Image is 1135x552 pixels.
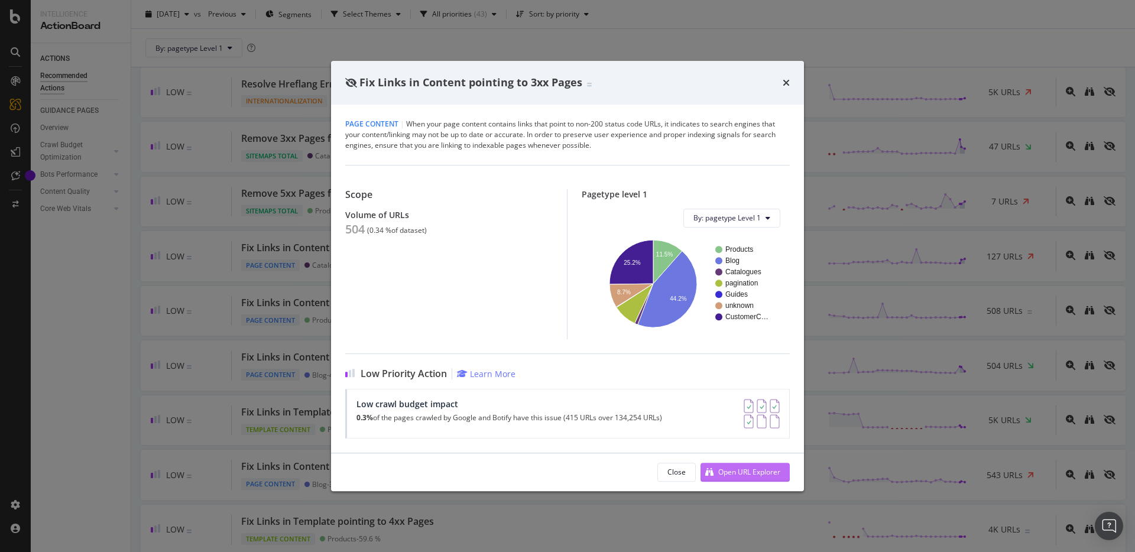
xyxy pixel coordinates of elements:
[400,119,404,129] span: |
[591,237,780,330] svg: A chart.
[361,368,447,379] span: Low Priority Action
[345,189,553,200] div: Scope
[345,210,553,220] div: Volume of URLs
[367,226,427,235] div: ( 0.34 % of dataset )
[725,245,753,254] text: Products
[356,414,662,422] p: of the pages crawled by Google and Botify have this issue (415 URLs over 134,254 URLs)
[744,399,780,428] img: AY0oso9MOvYAAAAASUVORK5CYII=
[617,289,631,296] text: 8.7%
[701,463,790,482] button: Open URL Explorer
[667,467,686,477] div: Close
[783,75,790,90] div: times
[725,301,754,310] text: unknown
[657,463,696,482] button: Close
[656,251,673,257] text: 11.5%
[359,75,582,89] span: Fix Links in Content pointing to 3xx Pages
[356,413,373,423] strong: 0.3%
[582,189,790,199] div: Pagetype level 1
[624,259,640,266] text: 25.2%
[345,222,365,236] div: 504
[725,268,761,276] text: Catalogues
[718,467,780,477] div: Open URL Explorer
[457,368,515,379] a: Learn More
[1095,512,1123,540] div: Open Intercom Messenger
[725,290,748,298] text: Guides
[470,368,515,379] div: Learn More
[725,256,740,265] text: Blog
[725,313,768,321] text: CustomerC…
[345,119,398,129] span: Page Content
[683,209,780,228] button: By: pagetype Level 1
[345,78,357,87] div: eye-slash
[670,296,686,302] text: 44.2%
[725,279,758,287] text: pagination
[693,213,761,223] span: By: pagetype Level 1
[587,83,592,86] img: Equal
[331,61,804,491] div: modal
[356,399,662,409] div: Low crawl budget impact
[345,119,790,151] div: When your page content contains links that point to non-200 status code URLs, it indicates to sea...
